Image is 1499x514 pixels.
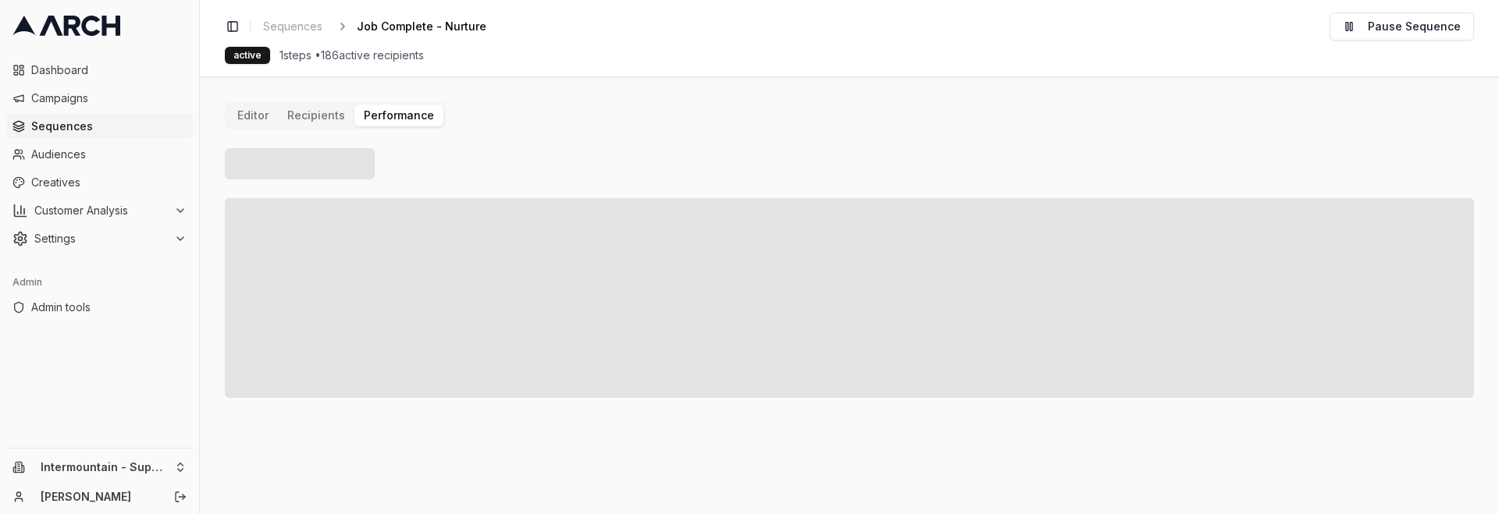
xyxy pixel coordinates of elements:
[228,105,278,126] button: Editor
[34,203,168,218] span: Customer Analysis
[6,198,193,223] button: Customer Analysis
[6,142,193,167] a: Audiences
[6,455,193,480] button: Intermountain - Superior Water & Air
[31,147,187,162] span: Audiences
[31,175,187,190] span: Creatives
[6,295,193,320] a: Admin tools
[41,489,157,505] a: [PERSON_NAME]
[280,48,424,63] span: 1 steps • 186 active recipients
[1330,12,1474,41] button: Pause Sequence
[278,105,354,126] button: Recipients
[257,16,511,37] nav: breadcrumb
[6,170,193,195] a: Creatives
[6,58,193,83] a: Dashboard
[357,19,486,34] span: Job Complete - Nurture
[257,16,329,37] a: Sequences
[41,460,168,474] span: Intermountain - Superior Water & Air
[6,226,193,251] button: Settings
[31,300,187,315] span: Admin tools
[31,90,187,106] span: Campaigns
[34,231,168,246] span: Settings
[31,62,187,78] span: Dashboard
[6,270,193,295] div: Admin
[169,486,191,508] button: Log out
[6,114,193,139] a: Sequences
[31,119,187,134] span: Sequences
[6,86,193,111] a: Campaigns
[263,19,322,34] span: Sequences
[354,105,443,126] button: Performance
[225,47,270,64] div: active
